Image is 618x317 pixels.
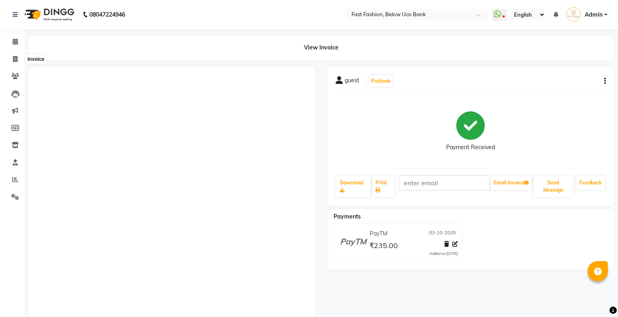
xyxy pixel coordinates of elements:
span: PayTM [370,229,388,238]
b: 08047224946 [89,3,125,26]
a: Print [372,176,395,197]
div: Added on [DATE] [429,251,458,257]
span: Admin [585,11,603,19]
div: Payment Received [446,143,495,152]
button: Email Invoice [490,176,532,190]
button: Send Message [533,176,573,197]
a: Download [336,176,371,197]
div: Invoice [26,54,46,64]
img: Admin [566,7,581,21]
button: Prebook [369,75,392,87]
span: guest [345,76,359,88]
a: Feedback [576,176,605,190]
span: ₹235.00 [369,241,398,252]
input: enter email [399,175,490,191]
img: logo [21,3,76,26]
span: Payments [334,213,361,220]
div: View Invoice [28,35,614,60]
span: 03-10-2025 [429,229,456,238]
